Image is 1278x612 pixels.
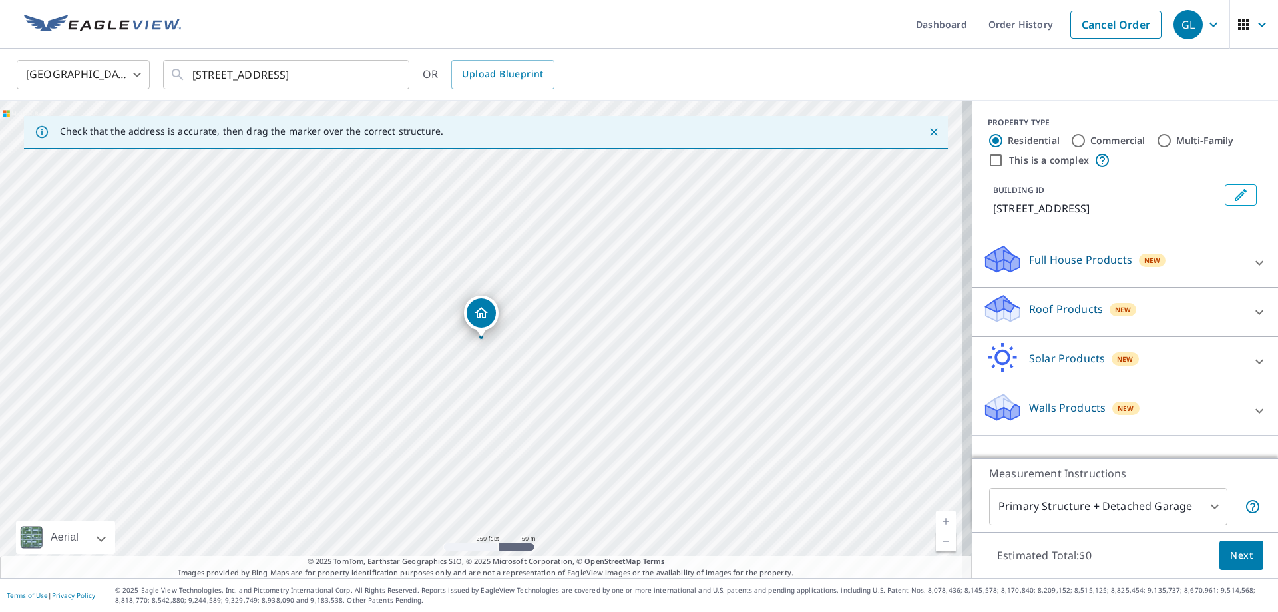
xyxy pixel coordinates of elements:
div: Aerial [47,521,83,554]
a: Terms of Use [7,591,48,600]
span: © 2025 TomTom, Earthstar Geographics SIO, © 2025 Microsoft Corporation, © [308,556,665,567]
a: Terms [643,556,665,566]
button: Next [1219,541,1263,571]
div: PROPERTY TYPE [988,117,1262,129]
div: Full House ProductsNew [982,244,1267,282]
p: Walls Products [1029,400,1106,416]
div: GL [1173,10,1203,39]
p: Full House Products [1029,252,1132,268]
button: Edit building 1 [1225,184,1257,206]
p: BUILDING ID [993,184,1044,196]
input: Search by address or latitude-longitude [192,56,382,93]
span: New [1115,304,1132,315]
label: Multi-Family [1176,134,1234,147]
div: Walls ProductsNew [982,392,1267,430]
span: Your report will include the primary structure and a detached garage if one exists. [1245,499,1261,515]
span: New [1144,255,1161,266]
span: Next [1230,547,1253,564]
p: [STREET_ADDRESS] [993,200,1219,216]
span: New [1117,354,1134,364]
div: Dropped pin, building 1, Residential property, 4650 Pershing Pl Saint Louis, MO 63108 [464,296,499,337]
button: Close [925,123,943,141]
span: New [1118,403,1134,414]
label: Residential [1008,134,1060,147]
p: | [7,591,95,599]
p: Measurement Instructions [989,465,1261,481]
div: Roof ProductsNew [982,293,1267,331]
div: Primary Structure + Detached Garage [989,488,1227,525]
p: Estimated Total: $0 [986,541,1102,570]
a: Current Level 17, Zoom In [936,511,956,531]
a: Privacy Policy [52,591,95,600]
label: This is a complex [1009,154,1089,167]
p: © 2025 Eagle View Technologies, Inc. and Pictometry International Corp. All Rights Reserved. Repo... [115,585,1271,605]
a: Cancel Order [1070,11,1162,39]
img: EV Logo [24,15,181,35]
div: Solar ProductsNew [982,342,1267,380]
div: Aerial [16,521,115,554]
p: Roof Products [1029,301,1103,317]
a: Upload Blueprint [451,60,554,89]
div: [GEOGRAPHIC_DATA] [17,56,150,93]
a: Current Level 17, Zoom Out [936,531,956,551]
p: Solar Products [1029,350,1105,366]
span: Upload Blueprint [462,66,543,83]
div: OR [423,60,554,89]
a: OpenStreetMap [584,556,640,566]
p: Check that the address is accurate, then drag the marker over the correct structure. [60,125,443,137]
label: Commercial [1090,134,1146,147]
